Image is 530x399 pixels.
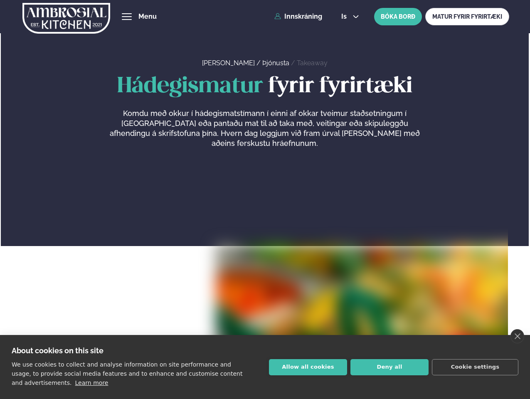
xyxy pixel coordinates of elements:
[122,12,132,22] button: hamburger
[117,76,263,97] span: Hádegismatur
[12,346,104,355] strong: About cookies on this site
[269,359,347,375] button: Allow all cookies
[341,13,349,20] span: is
[374,8,422,25] button: BÓKA BORÐ
[510,329,524,343] a: close
[202,59,255,67] a: [PERSON_NAME]
[274,13,322,20] a: Innskráning
[12,361,242,386] p: We use cookies to collect and analyse information on site performance and usage, to provide socia...
[432,359,518,375] button: Cookie settings
[256,59,262,67] span: /
[291,59,297,67] span: /
[22,74,508,99] h1: fyrir fyrirtæki
[75,379,108,386] a: Learn more
[262,59,289,67] a: Þjónusta
[108,108,422,148] p: Komdu með okkur í hádegismatstímann í einni af okkar tveimur staðsetningum í [GEOGRAPHIC_DATA] eð...
[22,1,110,35] img: logo
[297,59,328,67] a: Takeaway
[335,13,366,20] button: is
[425,8,509,25] a: MATUR FYRIR FYRIRTÆKI
[350,359,429,375] button: Deny all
